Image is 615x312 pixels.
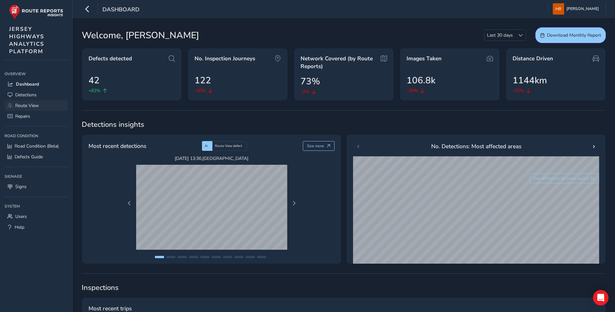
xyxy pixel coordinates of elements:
span: Repairs [15,113,30,119]
span: Signs [15,184,27,190]
button: Page 8 [234,256,243,258]
span: Route View defect [215,144,242,148]
span: +83% [89,87,101,94]
button: [PERSON_NAME] [553,3,601,15]
span: -36% [195,87,206,94]
span: [DATE] 13:36 , [GEOGRAPHIC_DATA] [136,155,287,162]
span: Users [15,213,27,220]
span: Last 30 days [485,30,515,41]
img: rr logo [9,5,63,19]
span: JERSEY HIGHWAYS ANALYTICS PLATFORM [9,25,44,55]
span: 122 [195,74,211,87]
a: Help [5,222,68,233]
span: See difference for same period [534,176,589,181]
span: [PERSON_NAME] [566,3,599,15]
div: Overview [5,69,68,79]
button: Page 9 [246,256,255,258]
span: Help [15,224,24,230]
span: Defects detected [89,55,132,63]
button: Page 5 [200,256,209,258]
button: See more [303,141,335,151]
a: Defects Guide [5,151,68,162]
button: Page 2 [166,256,175,258]
span: -2% [301,88,309,95]
span: See more [307,143,324,149]
button: See difference for same period [529,174,599,183]
button: Previous Page [125,199,134,208]
span: Defects Guide [15,154,43,160]
span: 42 [89,74,100,87]
div: Route View defect [212,141,247,151]
span: 1144km [513,74,547,87]
button: Download Monthly Report [535,27,606,43]
a: Users [5,211,68,222]
button: Next Page [290,199,299,208]
a: Repairs [5,111,68,122]
button: Page 3 [178,256,187,258]
span: -30% [407,87,418,94]
a: Dashboard [5,79,68,90]
span: Road Condition (Beta) [15,143,59,149]
span: 106.8k [407,74,435,87]
div: Road Condition [5,131,68,141]
a: Detections [5,90,68,100]
span: Most recent detections [89,142,146,150]
a: Route View [5,100,68,111]
span: Route View [15,102,39,109]
a: Road Condition (Beta) [5,141,68,151]
button: Page 10 [257,256,266,258]
button: Page 6 [212,256,221,258]
span: -32% [513,87,524,94]
span: Detections insights [82,120,606,129]
button: Page 4 [189,256,198,258]
img: diamond-layout [553,3,564,15]
span: AI [205,144,208,148]
span: Distance Driven [513,55,553,63]
a: Signs [5,181,68,192]
span: Dashboard [16,81,39,87]
span: 73% [301,75,320,88]
span: Download Monthly Report [547,32,601,38]
span: Detections [15,92,37,98]
span: No. Detections: Most affected areas [431,142,521,150]
div: Signage [5,172,68,181]
span: Welcome, [PERSON_NAME] [82,29,199,42]
span: Network Covered (by Route Reports) [301,55,378,70]
div: AI [202,141,212,151]
button: Page 7 [223,256,232,258]
span: No. Inspection Journeys [195,55,255,63]
span: Inspections [82,283,606,293]
div: Open Intercom Messenger [593,290,609,306]
span: Images Taken [407,55,442,63]
div: System [5,201,68,211]
button: Page 1 [155,256,164,258]
span: Dashboard [102,6,139,15]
